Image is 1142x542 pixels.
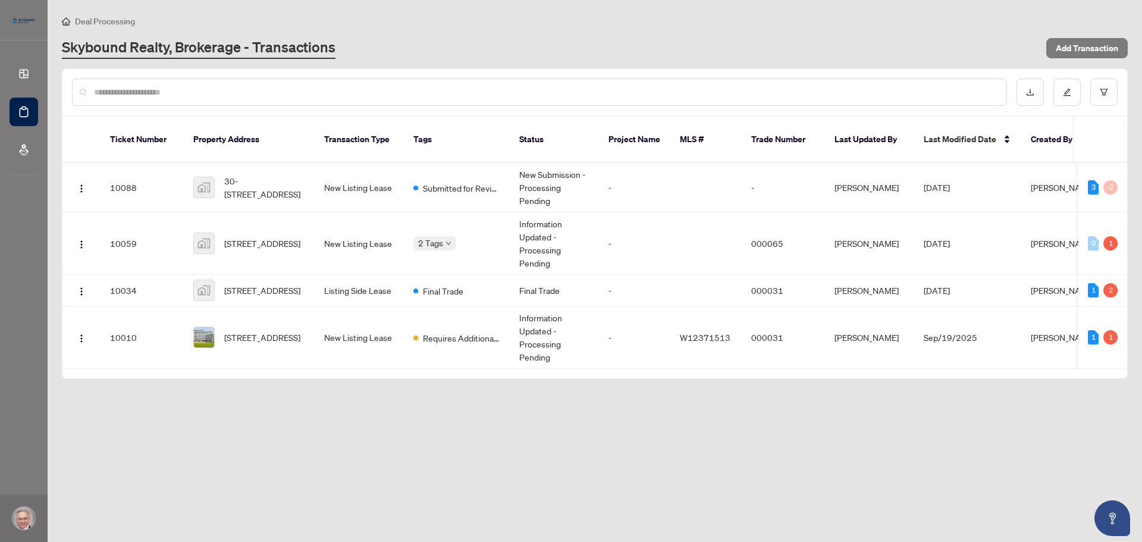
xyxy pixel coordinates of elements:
td: New Submission - Processing Pending [510,163,599,212]
td: 10088 [101,163,184,212]
span: [DATE] [924,285,950,296]
span: [STREET_ADDRESS] [224,331,300,344]
button: Logo [72,234,91,253]
td: [PERSON_NAME] [825,212,914,275]
span: [PERSON_NAME] [1031,332,1095,343]
img: Logo [77,184,86,193]
button: edit [1053,79,1081,106]
img: logo [10,15,38,27]
th: Project Name [599,117,670,163]
button: Logo [72,178,91,197]
img: thumbnail-img [194,280,214,300]
button: Logo [72,328,91,347]
th: Transaction Type [315,117,404,163]
span: [PERSON_NAME] [1031,285,1095,296]
td: 10010 [101,306,184,369]
td: - [599,212,670,275]
td: Information Updated - Processing Pending [510,306,599,369]
span: Sep/19/2025 [924,332,977,343]
span: Last Modified Date [924,133,996,146]
button: Open asap [1094,500,1130,536]
div: 1 [1103,236,1118,250]
span: 2 Tags [418,236,443,250]
td: New Listing Lease [315,212,404,275]
span: [DATE] [924,238,950,249]
td: [PERSON_NAME] [825,306,914,369]
span: home [62,17,70,26]
td: New Listing Lease [315,306,404,369]
div: 1 [1088,283,1099,297]
div: 0 [1088,236,1099,250]
button: download [1016,79,1044,106]
td: Listing Side Lease [315,275,404,306]
div: 3 [1088,180,1099,195]
th: Created By [1021,117,1093,163]
span: download [1026,88,1034,96]
div: 0 [1103,180,1118,195]
span: Final Trade [423,284,463,297]
span: filter [1100,88,1108,96]
span: Deal Processing [75,16,135,27]
th: MLS # [670,117,742,163]
span: 30-[STREET_ADDRESS] [224,174,305,200]
span: [DATE] [924,182,950,193]
img: thumbnail-img [194,233,214,253]
td: [PERSON_NAME] [825,275,914,306]
span: Submitted for Review [423,181,500,195]
a: Skybound Realty, Brokerage - Transactions [62,37,335,59]
td: New Listing Lease [315,163,404,212]
button: filter [1090,79,1118,106]
span: [PERSON_NAME] [1031,238,1095,249]
button: Add Transaction [1046,38,1128,58]
span: [PERSON_NAME] [1031,182,1095,193]
td: 000065 [742,212,825,275]
td: - [599,275,670,306]
td: - [599,306,670,369]
th: Status [510,117,599,163]
td: Final Trade [510,275,599,306]
span: edit [1063,88,1071,96]
th: Last Updated By [825,117,914,163]
span: down [445,240,451,246]
span: Add Transaction [1056,39,1118,58]
th: Ticket Number [101,117,184,163]
span: Requires Additional Docs [423,331,500,344]
td: 000031 [742,306,825,369]
th: Trade Number [742,117,825,163]
td: 10059 [101,212,184,275]
button: Logo [72,281,91,300]
td: Information Updated - Processing Pending [510,212,599,275]
td: - [599,163,670,212]
td: [PERSON_NAME] [825,163,914,212]
div: 1 [1088,330,1099,344]
span: [STREET_ADDRESS] [224,237,300,250]
td: 10034 [101,275,184,306]
th: Tags [404,117,510,163]
td: 000031 [742,275,825,306]
img: Logo [77,287,86,296]
span: [STREET_ADDRESS] [224,284,300,297]
span: W12371513 [680,332,730,343]
th: Property Address [184,117,315,163]
th: Last Modified Date [914,117,1021,163]
img: Profile Icon [12,507,35,530]
img: thumbnail-img [194,327,214,347]
div: 1 [1103,330,1118,344]
img: Logo [77,240,86,249]
td: - [742,163,825,212]
img: Logo [77,334,86,343]
div: 2 [1103,283,1118,297]
img: thumbnail-img [194,177,214,198]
